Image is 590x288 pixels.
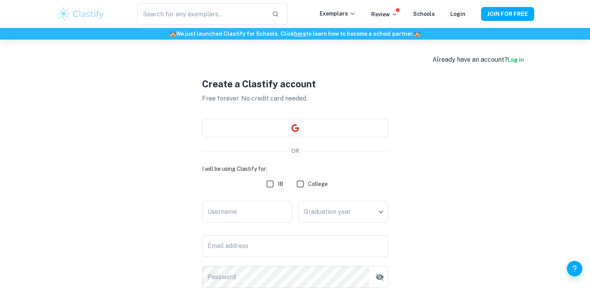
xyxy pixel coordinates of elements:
a: Schools [413,11,435,17]
span: 🏫 [170,31,176,37]
button: Help and Feedback [567,261,582,276]
span: 🏫 [414,31,420,37]
h1: Create a Clastify account [202,77,388,91]
input: Search for any exemplars... [137,3,265,25]
span: College [308,180,328,188]
span: IB [278,180,283,188]
a: Log in [508,57,524,63]
h6: We just launched Clastify for Schools. Click to learn how to become a school partner. [2,29,588,38]
h6: I will be using Clastify for: [202,165,388,173]
div: Already have an account? [433,55,524,64]
p: OR [291,147,299,155]
a: Login [450,11,465,17]
p: Review [371,10,398,19]
button: JOIN FOR FREE [481,7,534,21]
a: here [294,31,306,37]
p: Exemplars [320,9,356,18]
img: Clastify logo [56,6,106,22]
p: Free forever. No credit card needed. [202,94,388,103]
